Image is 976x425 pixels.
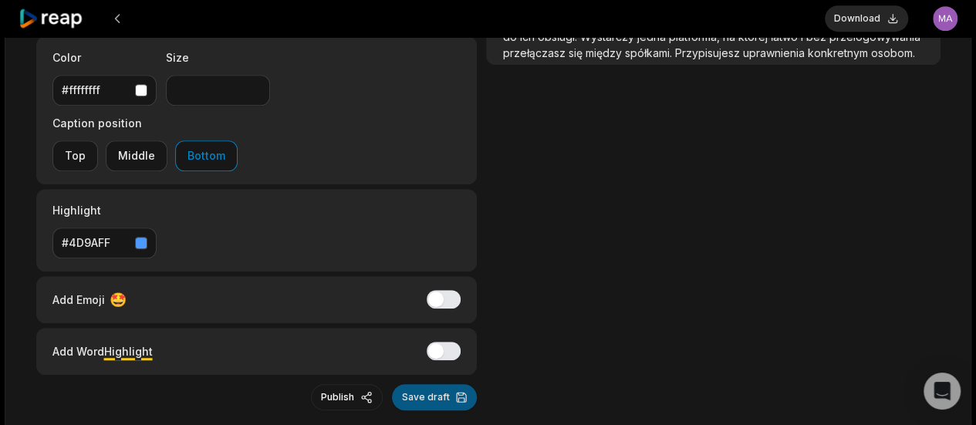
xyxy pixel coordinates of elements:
[742,46,807,59] span: uprawnienia
[52,49,157,66] label: Color
[52,202,157,218] label: Highlight
[502,46,568,59] span: przełączasz
[924,373,961,410] div: Open Intercom Messenger
[311,384,383,410] button: Publish
[52,75,157,106] button: #ffffffff
[825,5,908,32] button: Download
[62,234,129,251] div: #4D9AFF
[52,228,157,258] button: #4D9AFF
[674,46,742,59] span: Przypisujesz
[568,46,585,59] span: się
[585,46,624,59] span: między
[52,292,105,308] span: Add Emoji
[392,384,477,410] button: Save draft
[807,46,870,59] span: konkretnym
[175,140,238,171] button: Bottom
[624,46,674,59] span: spółkami.
[52,115,238,131] label: Caption position
[870,46,914,59] span: osobom.
[106,140,167,171] button: Middle
[110,289,127,310] span: 🤩
[52,341,153,362] div: Add Word
[104,345,153,358] span: Highlight
[166,49,270,66] label: Size
[52,140,98,171] button: Top
[62,82,129,98] div: #ffffffff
